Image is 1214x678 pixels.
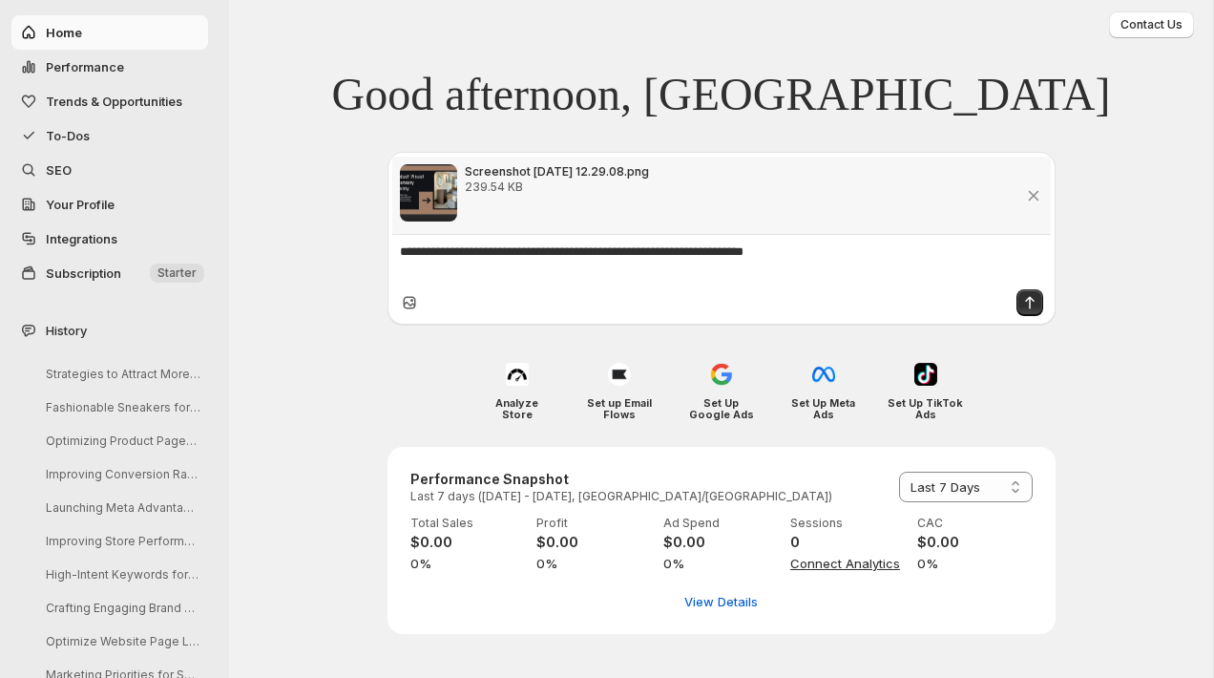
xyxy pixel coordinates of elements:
[31,493,212,522] button: Launching Meta Advantage+ Campaign for Collections
[157,265,197,281] span: Starter
[31,626,212,656] button: Optimize Website Page Loading Speed
[46,25,82,40] span: Home
[683,397,759,420] h4: Set Up Google Ads
[663,554,779,573] span: 0%
[465,164,1016,180] p: Screenshot [DATE] 12.29.08.png
[914,363,937,386] img: Set Up TikTok Ads icon
[331,67,1110,122] span: Good afternoon, [GEOGRAPHIC_DATA]
[46,162,72,178] span: SEO
[11,222,208,256] a: Integrations
[46,94,182,109] span: Trends & Opportunities
[663,533,779,552] h4: $0.00
[410,554,526,573] span: 0%
[673,586,769,617] button: View detailed performance
[11,118,208,153] button: To-Dos
[663,516,779,531] p: Ad Spend
[46,321,87,340] span: History
[1109,11,1194,38] button: Contact Us
[888,397,963,420] h4: Set Up TikTok Ads
[710,363,733,386] img: Set Up Google Ads icon
[410,533,526,552] h4: $0.00
[11,15,208,50] button: Home
[917,516,1033,531] p: CAC
[31,593,212,623] button: Crafting Engaging Brand Story Posts
[11,50,208,84] button: Performance
[31,560,212,589] button: High-Intent Keywords for 'The Wave' Collection
[46,231,117,246] span: Integrations
[31,392,212,422] button: Fashionable Sneakers for Men in 30s
[917,533,1033,552] h4: $0.00
[608,363,631,386] img: Set up Email Flows icon
[1024,164,1043,226] button: Remove image
[479,397,555,420] h4: Analyze Store
[536,533,652,552] h4: $0.00
[790,533,906,552] h4: 0
[1120,17,1183,32] span: Contact Us
[812,363,835,386] img: Set Up Meta Ads icon
[684,592,758,611] span: View Details
[11,153,208,187] a: SEO
[1016,289,1043,316] button: Send message
[46,197,115,212] span: Your Profile
[46,59,124,74] span: Performance
[536,554,652,573] span: 0%
[410,489,832,504] p: Last 7 days ([DATE] - [DATE], [GEOGRAPHIC_DATA]/[GEOGRAPHIC_DATA])
[506,363,529,386] img: Analyze Store icon
[46,265,121,281] span: Subscription
[410,470,832,489] h3: Performance Snapshot
[11,187,208,222] a: Your Profile
[790,516,906,531] p: Sessions
[581,397,657,420] h4: Set up Email Flows
[11,256,208,290] button: Subscription
[536,516,652,531] p: Profit
[11,84,208,118] button: Trends & Opportunities
[465,180,1016,195] p: 239.54 KB
[917,554,1033,573] span: 0%
[785,397,861,420] h4: Set Up Meta Ads
[410,516,526,531] p: Total Sales
[400,164,457,222] img: Screenshot 2025-09-11 at 12.29.08.png
[31,426,212,456] button: Optimizing Product Pages for Conversion
[400,293,419,312] button: Upload image
[31,459,212,489] button: Improving Conversion Rates for Growth
[790,554,906,573] span: Connect Analytics
[31,359,212,389] button: Strategies to Attract More Customers
[31,526,212,556] button: Improving Store Performance Insights
[46,128,90,143] span: To-Dos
